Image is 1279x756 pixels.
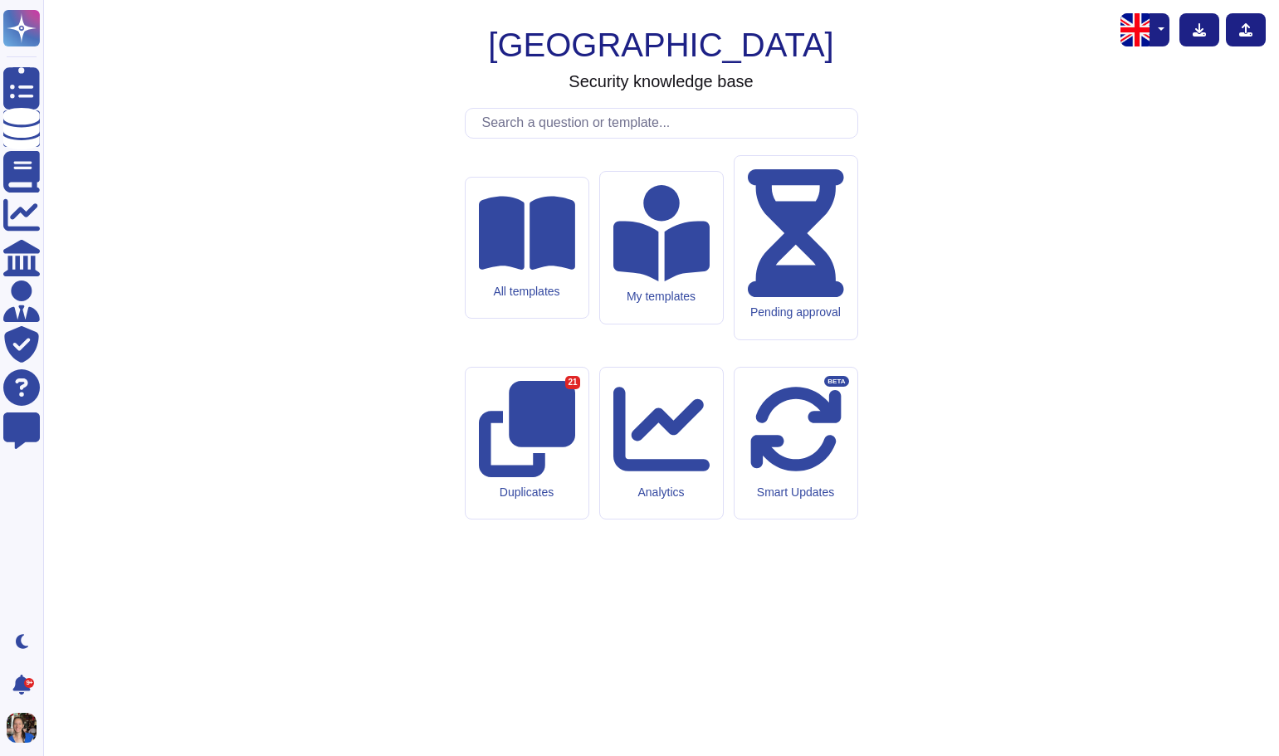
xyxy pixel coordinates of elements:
img: user [7,713,37,743]
div: Duplicates [479,485,575,500]
div: My templates [613,290,710,304]
div: BETA [824,376,848,388]
div: Analytics [613,485,710,500]
img: en [1120,13,1154,46]
div: All templates [479,285,575,299]
div: Pending approval [748,305,844,319]
div: Smart Updates [748,485,844,500]
div: 21 [565,376,579,389]
button: user [3,710,48,746]
input: Search a question or template... [474,109,857,138]
h3: Security knowledge base [569,71,753,91]
h1: [GEOGRAPHIC_DATA] [488,25,833,65]
div: 9+ [24,678,34,688]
